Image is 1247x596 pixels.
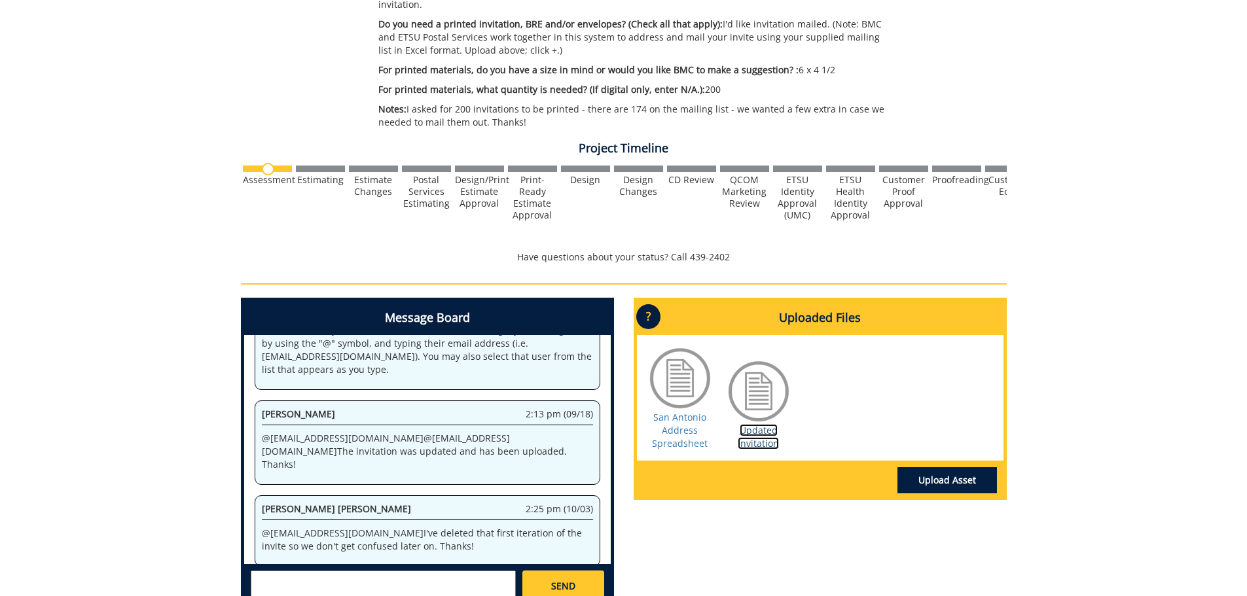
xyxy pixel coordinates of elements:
div: Estimating [296,174,345,186]
div: ETSU Health Identity Approval [826,174,875,221]
p: I asked for 200 invitations to be printed - there are 174 on the mailing list - we wanted a few e... [378,103,891,129]
h4: Message Board [244,301,611,335]
h4: Project Timeline [241,142,1007,155]
span: Notes: [378,103,407,115]
span: For printed materials, what quantity is needed? (If digital only, enter N/A.): [378,83,705,96]
p: 200 [378,83,891,96]
img: no [262,163,274,175]
div: Assessment [243,174,292,186]
div: Postal Services Estimating [402,174,451,209]
div: Customer Proof Approval [879,174,928,209]
h4: Uploaded Files [637,301,1003,335]
div: Customer Edits [985,174,1034,198]
span: 2:13 pm (09/18) [526,408,593,421]
div: CD Review [667,174,716,186]
span: 2:25 pm (10/03) [526,502,593,516]
p: Welcome to the Project Messenger. All messages will appear to all stakeholders. If you want to al... [262,311,593,376]
a: San Antonio Address Spreadsheet [652,411,708,449]
span: SEND [551,580,575,593]
p: @ [EMAIL_ADDRESS][DOMAIN_NAME] I've deleted that first iteration of the invite so we don't get co... [262,527,593,553]
p: I'd like invitation mailed. (Note: BMC and ETSU Postal Services work together in this system to a... [378,18,891,57]
span: [PERSON_NAME] [262,408,335,420]
a: Upload Asset [897,467,997,493]
div: Design/Print Estimate Approval [455,174,504,209]
span: [PERSON_NAME] [PERSON_NAME] [262,502,411,515]
div: ETSU Identity Approval (UMC) [773,174,822,221]
div: Print-Ready Estimate Approval [508,174,557,221]
div: Proofreading [932,174,981,186]
p: @ [EMAIL_ADDRESS][DOMAIN_NAME] @ [EMAIL_ADDRESS][DOMAIN_NAME] The invitation was updated and has ... [262,432,593,471]
div: Design Changes [614,174,663,198]
div: Design [561,174,610,186]
a: Updated Invitation [738,424,779,449]
p: Have questions about your status? Call 439-2402 [241,251,1007,264]
span: Do you need a printed invitation, BRE and/or envelopes? (Check all that apply): [378,18,723,30]
div: Estimate Changes [349,174,398,198]
p: ? [636,304,660,329]
div: QCOM Marketing Review [720,174,769,209]
p: 6 x 4 1/2 [378,63,891,77]
span: For printed materials, do you have a size in mind or would you like BMC to make a suggestion? : [378,63,799,76]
